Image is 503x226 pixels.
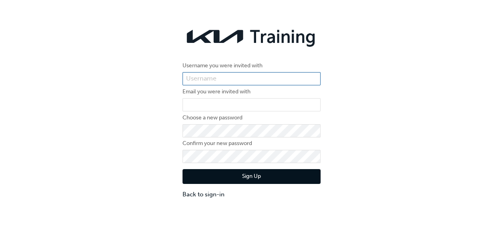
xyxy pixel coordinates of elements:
[182,139,321,148] label: Confirm your new password
[182,72,321,86] input: Username
[182,87,321,97] label: Email you were invited with
[182,24,321,49] img: kia-training
[182,190,321,199] a: Back to sign-in
[182,61,321,71] label: Username you were invited with
[182,169,321,184] button: Sign Up
[182,113,321,123] label: Choose a new password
